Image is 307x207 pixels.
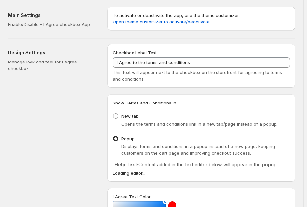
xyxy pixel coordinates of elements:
h2: Design Settings [8,49,97,56]
a: Open theme customizer to activate/deactivate [113,19,210,24]
span: Popup [121,136,135,141]
label: I Agree Text Color [113,193,151,200]
strong: Help Text: [114,162,138,167]
span: Show Terms and Conditions in [113,100,176,105]
p: To activate or deactivate the app, use the theme customizer. [113,12,290,25]
p: Enable/Disable - I Agree checkbox App [8,21,97,28]
h2: Main Settings [8,12,97,19]
span: Checkbox Label Text [113,50,157,55]
p: Manage look and feel for I Agree checkbox [8,59,97,72]
span: Opens the terms and conditions link in a new tab/page instead of a popup. [121,121,277,127]
span: This text will appear next to the checkbox on the storefront for agreeing to terms and conditions. [113,70,282,82]
span: Displays terms and conditions in a popup instead of a new page, keeping customers on the cart pag... [121,144,275,156]
div: Loading editor... [113,170,290,176]
p: Content added in the text editor below will appear in the popup. [114,161,288,168]
span: New tab [121,113,139,119]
